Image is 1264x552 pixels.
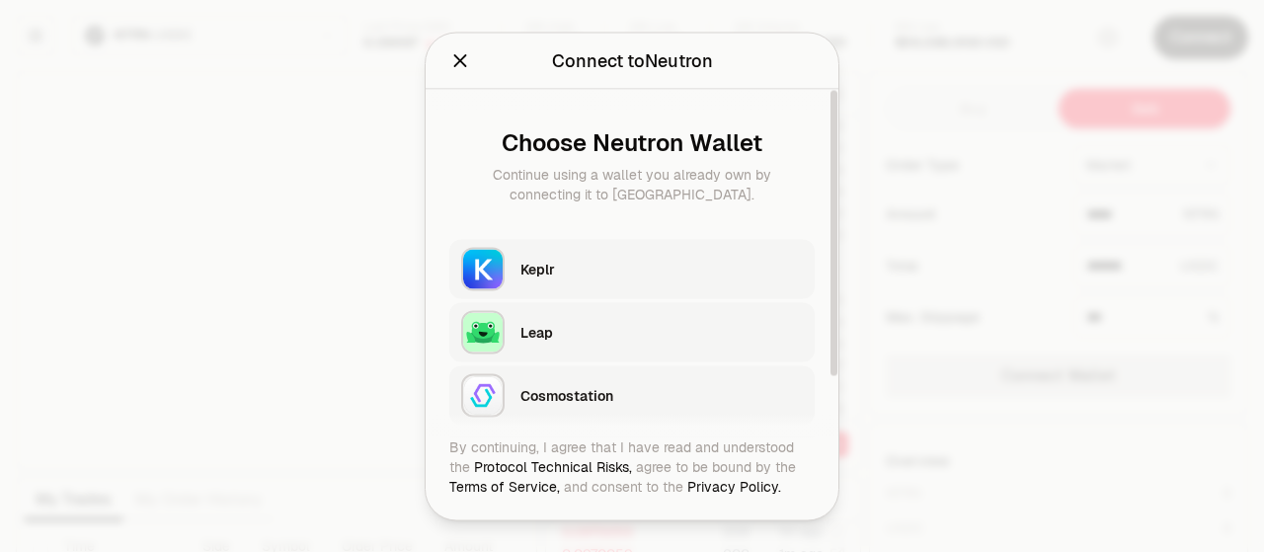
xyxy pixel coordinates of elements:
div: Choose Neutron Wallet [465,128,799,156]
button: Leap Cosmos MetaMask [449,429,815,488]
div: By continuing, I agree that I have read and understood the agree to be bound by the and consent t... [449,436,815,496]
img: Cosmostation [461,373,505,417]
div: Cosmostation [520,385,803,405]
img: Leap [461,310,505,354]
button: KeplrKeplr [449,239,815,298]
button: LeapLeap [449,302,815,361]
div: Leap [520,322,803,342]
a: Protocol Technical Risks, [474,457,632,475]
a: Terms of Service, [449,477,560,495]
button: Close [449,46,471,74]
img: Keplr [461,247,505,290]
div: Connect to Neutron [552,46,713,74]
a: Privacy Policy. [687,477,781,495]
div: Keplr [520,259,803,278]
div: Continue using a wallet you already own by connecting it to [GEOGRAPHIC_DATA]. [465,164,799,203]
button: CosmostationCosmostation [449,365,815,425]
